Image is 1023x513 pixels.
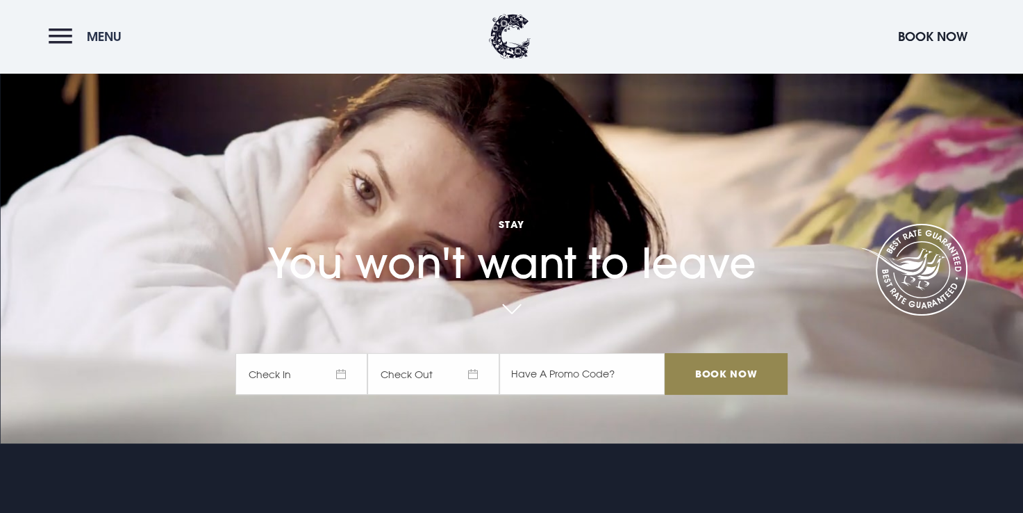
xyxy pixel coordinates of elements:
[235,353,367,395] span: Check In
[489,14,531,59] img: Clandeboye Lodge
[499,353,665,395] input: Have A Promo Code?
[49,22,128,51] button: Menu
[367,353,499,395] span: Check Out
[665,353,787,395] input: Book Now
[235,218,787,231] span: Stay
[87,28,122,44] span: Menu
[891,22,974,51] button: Book Now
[235,185,787,288] h1: You won't want to leave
